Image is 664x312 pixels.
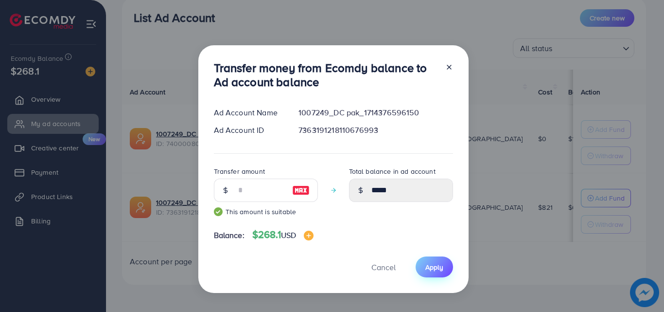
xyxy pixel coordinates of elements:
[292,184,310,196] img: image
[425,262,443,272] span: Apply
[214,166,265,176] label: Transfer amount
[214,61,437,89] h3: Transfer money from Ecomdy balance to Ad account balance
[214,207,318,217] small: This amount is suitable
[206,107,291,118] div: Ad Account Name
[214,207,223,216] img: guide
[291,125,460,136] div: 7363191218110676993
[416,257,453,277] button: Apply
[304,231,314,240] img: image
[359,257,408,277] button: Cancel
[349,166,436,176] label: Total balance in ad account
[214,230,245,241] span: Balance:
[291,107,460,118] div: 1007249_DC pak_1714376596150
[252,229,314,241] h4: $268.1
[371,262,396,273] span: Cancel
[206,125,291,136] div: Ad Account ID
[281,230,296,240] span: USD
